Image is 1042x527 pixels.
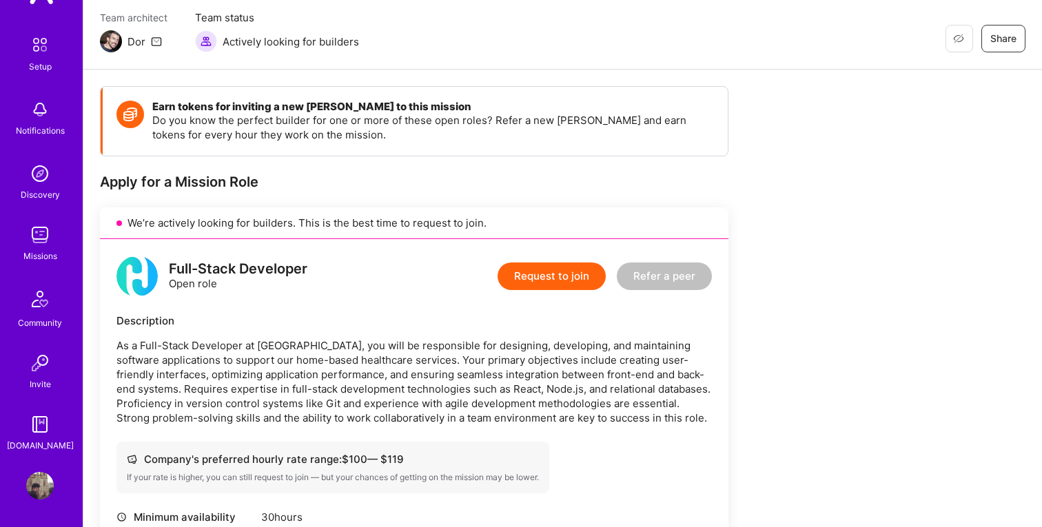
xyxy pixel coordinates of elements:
[26,472,54,499] img: User Avatar
[100,10,167,25] span: Team architect
[26,349,54,377] img: Invite
[151,36,162,47] i: icon Mail
[195,10,359,25] span: Team status
[169,262,307,276] div: Full-Stack Developer
[261,510,498,524] div: 30 hours
[116,256,158,297] img: logo
[18,316,62,330] div: Community
[26,411,54,438] img: guide book
[100,173,728,191] div: Apply for a Mission Role
[23,249,57,263] div: Missions
[26,160,54,187] img: discovery
[100,30,122,52] img: Team Architect
[617,262,712,290] button: Refer a peer
[23,282,57,316] img: Community
[990,32,1017,45] span: Share
[981,25,1025,52] button: Share
[29,59,52,74] div: Setup
[25,30,54,59] img: setup
[116,313,712,328] div: Description
[953,33,964,44] i: icon EyeClosed
[26,221,54,249] img: teamwork
[223,34,359,49] span: Actively looking for builders
[23,472,57,499] a: User Avatar
[127,454,137,464] i: icon Cash
[116,101,144,128] img: Token icon
[116,510,254,524] div: Minimum availability
[116,512,127,522] i: icon Clock
[169,262,307,291] div: Open role
[152,113,714,142] p: Do you know the perfect builder for one or more of these open roles? Refer a new [PERSON_NAME] an...
[127,34,145,49] div: Dor
[100,207,728,239] div: We’re actively looking for builders. This is the best time to request to join.
[127,452,539,466] div: Company's preferred hourly rate range: $ 100 — $ 119
[21,187,60,202] div: Discovery
[7,438,74,453] div: [DOMAIN_NAME]
[116,338,712,425] p: As a Full-Stack Developer at [GEOGRAPHIC_DATA], you will be responsible for designing, developing...
[30,377,51,391] div: Invite
[498,262,606,290] button: Request to join
[127,472,539,483] div: If your rate is higher, you can still request to join — but your chances of getting on the missio...
[195,30,217,52] img: Actively looking for builders
[152,101,714,113] h4: Earn tokens for inviting a new [PERSON_NAME] to this mission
